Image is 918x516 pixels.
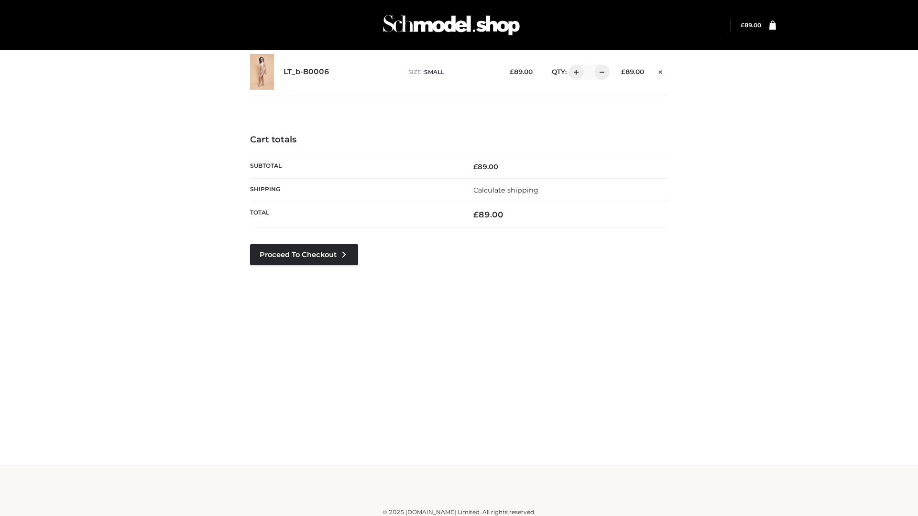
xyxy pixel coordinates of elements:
bdi: 89.00 [741,21,761,29]
bdi: 89.00 [473,210,503,219]
p: size : [408,68,495,76]
a: LT_b-B0006 [284,67,329,76]
span: £ [621,68,625,75]
span: £ [473,210,479,219]
span: £ [741,21,744,29]
h4: Cart totals [250,135,668,145]
span: SMALL [424,68,444,75]
bdi: 89.00 [510,68,533,75]
th: Shipping [250,178,459,202]
span: £ [473,162,478,171]
a: £89.00 [741,21,761,29]
bdi: 89.00 [621,68,644,75]
th: Subtotal [250,155,459,178]
a: Remove this item [654,64,668,77]
th: Total [250,202,459,227]
span: £ [510,68,514,75]
a: Proceed to Checkout [250,244,358,265]
div: QTY: [542,64,606,80]
a: Calculate shipping [473,186,538,194]
img: Schmodel Admin 964 [380,6,523,44]
bdi: 89.00 [473,162,498,171]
